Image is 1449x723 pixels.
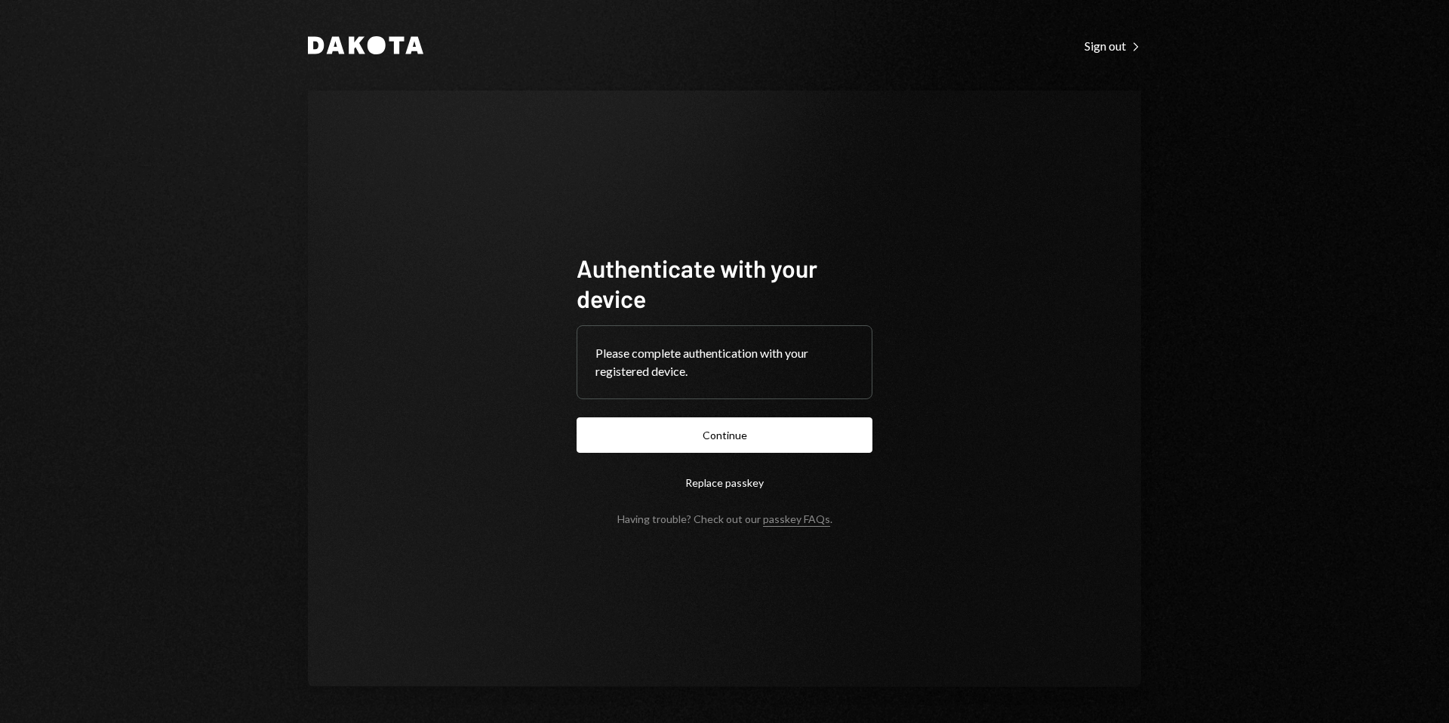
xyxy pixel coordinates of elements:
[617,512,832,525] div: Having trouble? Check out our .
[1084,38,1141,54] div: Sign out
[1084,37,1141,54] a: Sign out
[577,465,872,500] button: Replace passkey
[577,253,872,313] h1: Authenticate with your device
[577,417,872,453] button: Continue
[763,512,830,527] a: passkey FAQs
[595,344,854,380] div: Please complete authentication with your registered device.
